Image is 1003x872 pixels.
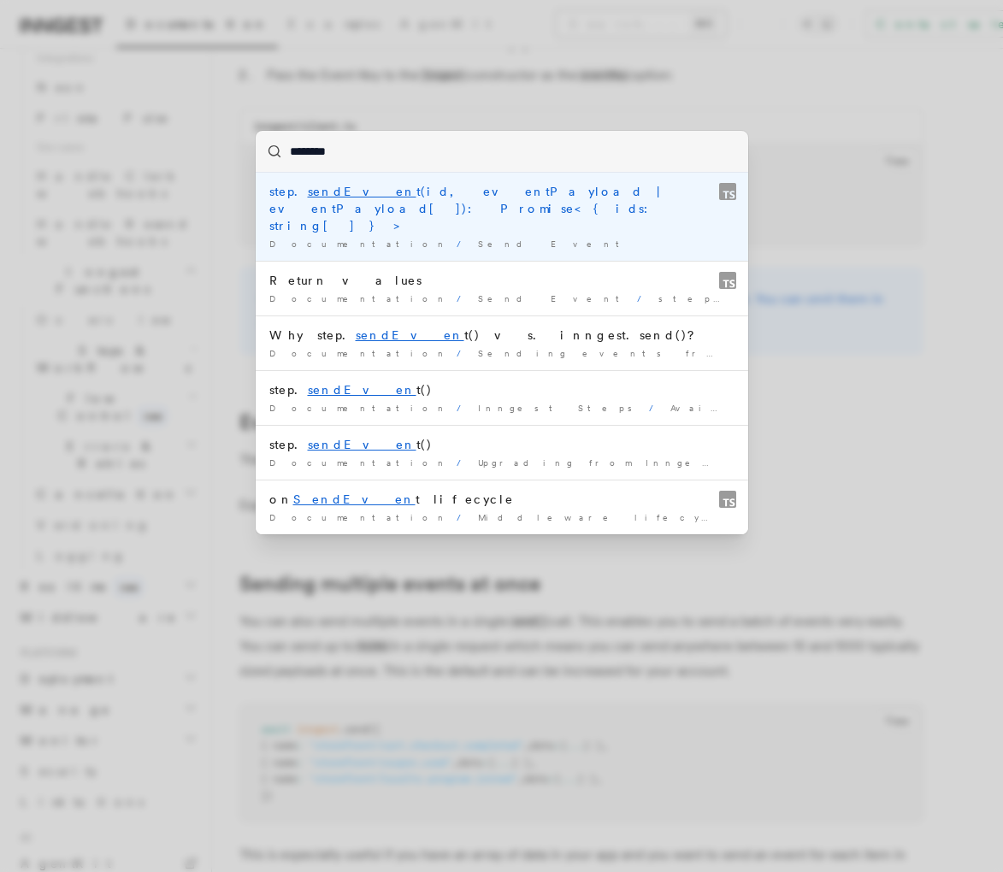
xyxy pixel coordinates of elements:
span: Send Event [478,239,630,249]
span: / [457,403,471,413]
span: Upgrading from Inngest SDK v2 to v3 [478,457,917,468]
span: Middleware lifecycle v2.0.0+ [478,512,858,522]
span: Documentation [269,239,450,249]
div: on t lifecycle [269,491,735,508]
mark: sendEven [308,185,416,198]
div: Return values [269,272,735,289]
span: Sending events from functions [478,348,858,358]
div: step. t() [269,436,735,453]
span: / [457,239,471,249]
span: Documentation [269,457,450,468]
mark: sendEven [308,438,416,451]
span: Documentation [269,293,450,303]
span: Inngest Steps [478,403,642,413]
span: / [649,403,664,413]
span: / [457,293,471,303]
div: step. t() [269,381,735,398]
span: / [457,348,471,358]
span: / [457,512,471,522]
mark: sendEven [356,328,464,342]
span: / [457,457,471,468]
mark: SendEven [293,492,416,506]
mark: sendEven [308,383,416,397]
div: step. t(id, eventPayload | eventPayload[]): Promise<{ ids: string[] }> [269,183,735,234]
span: / [637,293,652,303]
span: Documentation [269,348,450,358]
span: Documentation [269,512,450,522]
div: Why step. t() vs. inngest.send()? [269,327,735,344]
span: Documentation [269,403,450,413]
span: Send Event [478,293,630,303]
span: Available Step Methods [670,403,951,413]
